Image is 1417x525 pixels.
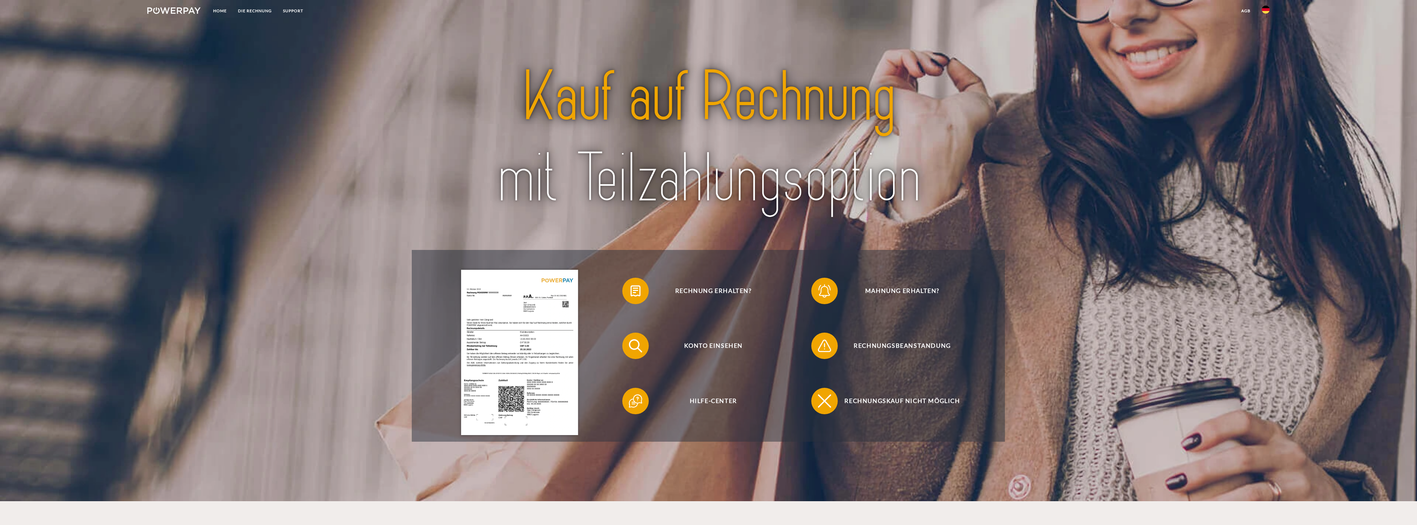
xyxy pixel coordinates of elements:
[208,5,232,17] a: Home
[232,5,277,17] a: DIE RECHNUNG
[821,388,983,414] span: Rechnungskauf nicht möglich
[622,388,794,414] button: Hilfe-Center
[811,388,983,414] button: Rechnungskauf nicht möglich
[1262,6,1270,14] img: de
[811,278,983,304] button: Mahnung erhalten?
[1236,5,1256,17] a: agb
[622,278,794,304] button: Rechnung erhalten?
[821,278,983,304] span: Mahnung erhalten?
[461,270,578,435] img: single_invoice_powerpay_de.jpg
[816,283,833,299] img: qb_bell.svg
[277,5,309,17] a: SUPPORT
[622,333,794,359] button: Konto einsehen
[632,388,794,414] span: Hilfe-Center
[627,338,644,354] img: qb_search.svg
[821,333,983,359] span: Rechnungsbeanstandung
[446,53,970,223] img: title-powerpay_de.svg
[632,278,794,304] span: Rechnung erhalten?
[627,393,644,409] img: qb_help.svg
[627,283,644,299] img: qb_bill.svg
[147,7,201,14] img: logo-powerpay-white.svg
[632,333,794,359] span: Konto einsehen
[816,393,833,409] img: qb_close.svg
[811,333,983,359] button: Rechnungsbeanstandung
[816,338,833,354] img: qb_warning.svg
